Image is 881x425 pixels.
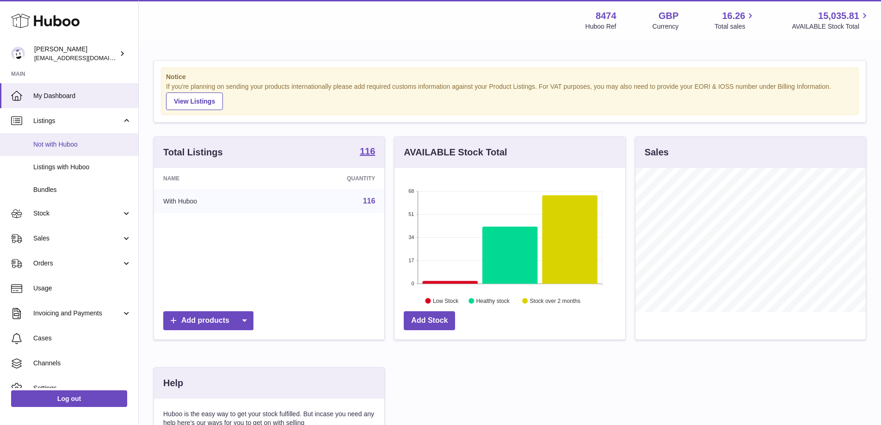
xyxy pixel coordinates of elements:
[163,377,183,389] h3: Help
[409,188,414,194] text: 68
[715,10,756,31] a: 16.26 Total sales
[154,168,276,189] th: Name
[166,73,854,81] strong: Notice
[596,10,616,22] strong: 8474
[33,209,122,218] span: Stock
[33,117,122,125] span: Listings
[409,234,414,240] text: 34
[433,297,459,304] text: Low Stock
[33,185,131,194] span: Bundles
[404,311,455,330] a: Add Stock
[33,259,122,268] span: Orders
[33,234,122,243] span: Sales
[530,297,580,304] text: Stock over 2 months
[409,211,414,217] text: 51
[11,47,25,61] img: internalAdmin-8474@internal.huboo.com
[412,281,414,286] text: 0
[33,163,131,172] span: Listings with Huboo
[33,92,131,100] span: My Dashboard
[722,10,745,22] span: 16.26
[33,384,131,393] span: Settings
[11,390,127,407] a: Log out
[585,22,616,31] div: Huboo Ref
[659,10,678,22] strong: GBP
[154,189,276,213] td: With Huboo
[163,311,253,330] a: Add products
[166,82,854,110] div: If you're planning on sending your products internationally please add required customs informati...
[409,258,414,263] text: 17
[166,92,223,110] a: View Listings
[33,309,122,318] span: Invoicing and Payments
[792,10,870,31] a: 15,035.81 AVAILABLE Stock Total
[276,168,384,189] th: Quantity
[653,22,679,31] div: Currency
[34,45,117,62] div: [PERSON_NAME]
[34,54,136,62] span: [EMAIL_ADDRESS][DOMAIN_NAME]
[163,146,223,159] h3: Total Listings
[476,297,510,304] text: Healthy stock
[404,146,507,159] h3: AVAILABLE Stock Total
[33,284,131,293] span: Usage
[818,10,859,22] span: 15,035.81
[33,334,131,343] span: Cases
[645,146,669,159] h3: Sales
[363,197,376,205] a: 116
[792,22,870,31] span: AVAILABLE Stock Total
[33,140,131,149] span: Not with Huboo
[33,359,131,368] span: Channels
[715,22,756,31] span: Total sales
[360,147,375,156] strong: 116
[360,147,375,158] a: 116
